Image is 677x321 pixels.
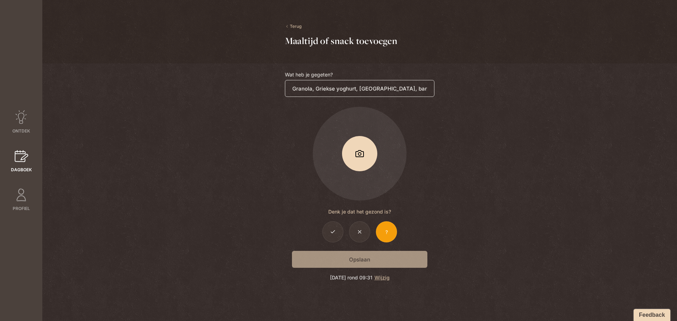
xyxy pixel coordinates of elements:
[11,167,32,173] span: Dagboek
[285,80,434,97] input: Bijv. Fruit met melk en granola
[285,70,434,79] label: Wat heb je gegeten?
[385,228,388,236] span: ?
[630,307,672,321] iframe: Ybug feedback widget
[374,274,390,280] a: Wijzig
[12,128,30,134] span: Ontdek
[313,107,407,200] label: Foto
[285,35,434,46] h1: Maaltijd of snack toevoegen
[328,208,391,216] span: Denk je dat het gezond is?
[13,205,30,212] span: Profiel
[285,273,434,282] p: [DATE] rond 09:31
[285,23,301,30] a: Terug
